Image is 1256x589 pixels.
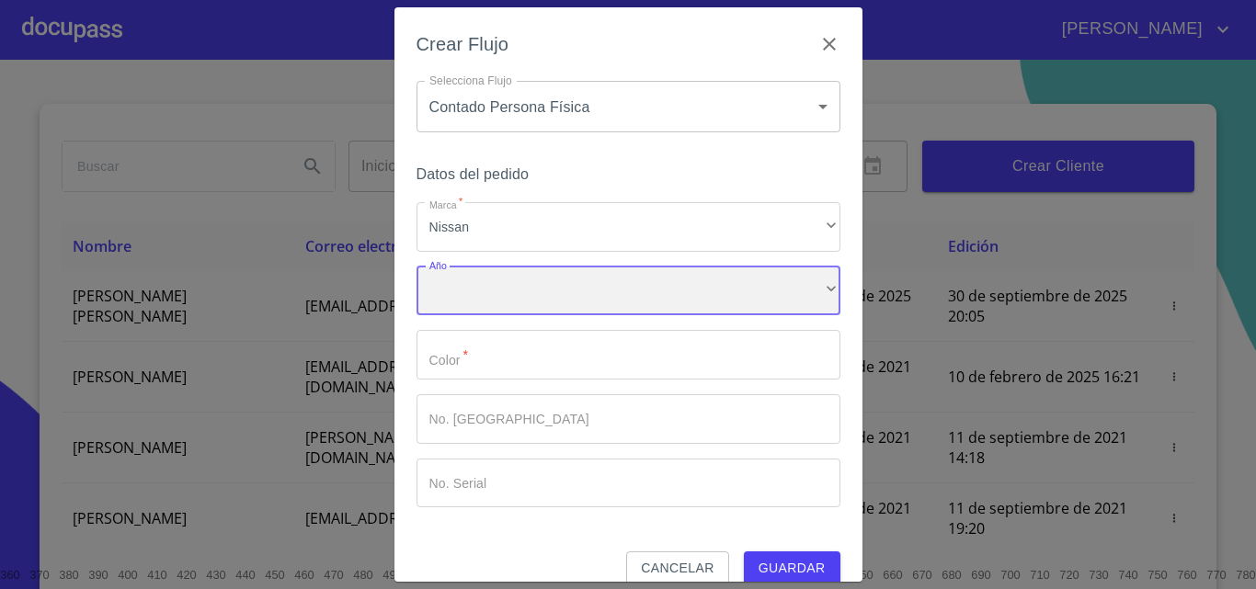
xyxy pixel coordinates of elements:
[744,551,840,585] button: Guardar
[417,81,840,132] div: Contado Persona Física
[641,557,714,580] span: Cancelar
[626,551,728,585] button: Cancelar
[417,266,840,316] div: ​
[417,29,509,59] h6: Crear Flujo
[417,162,840,187] h6: Datos del pedido
[759,557,826,580] span: Guardar
[417,202,840,252] div: Nissan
